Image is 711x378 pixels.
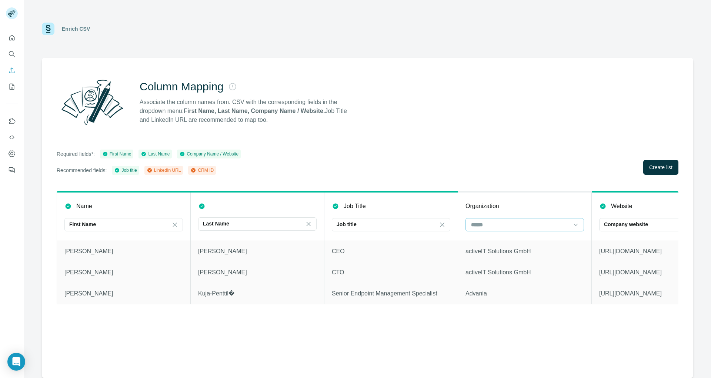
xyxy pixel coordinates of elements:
div: Open Intercom Messenger [7,353,25,371]
img: Surfe Logo [42,23,54,35]
p: Job Title [344,202,366,211]
button: Quick start [6,31,18,44]
div: Last Name [141,151,170,157]
button: My lists [6,80,18,93]
p: activeIT Solutions GmbH [465,268,584,277]
button: Feedback [6,163,18,177]
p: activeIT Solutions GmbH [465,247,584,256]
p: Website [611,202,632,211]
p: [PERSON_NAME] [198,247,317,256]
p: Recommended fields: [57,167,107,174]
div: CRM ID [190,167,214,174]
button: Search [6,47,18,61]
button: Create list [643,160,678,175]
div: Enrich CSV [62,25,90,33]
button: Dashboard [6,147,18,160]
p: Kuja-Penttil� [198,289,317,298]
p: [PERSON_NAME] [64,289,183,298]
button: Enrich CSV [6,64,18,77]
p: [PERSON_NAME] [64,247,183,256]
p: Required fields*: [57,150,95,158]
p: Name [76,202,92,211]
div: Job title [114,167,137,174]
img: Surfe Illustration - Column Mapping [57,76,128,129]
h2: Column Mapping [140,80,224,93]
p: Organization [465,202,499,211]
p: CTO [332,268,450,277]
span: Create list [649,164,672,171]
p: CEO [332,247,450,256]
button: Use Surfe on LinkedIn [6,114,18,128]
p: Last Name [203,220,229,227]
div: Company Name / Website [179,151,238,157]
p: Company website [604,221,648,228]
p: Job title [337,221,357,228]
p: Senior Endpoint Management Specialist [332,289,450,298]
p: First Name [69,221,96,228]
p: [PERSON_NAME] [64,268,183,277]
button: Use Surfe API [6,131,18,144]
p: Associate the column names from. CSV with the corresponding fields in the dropdown menu: Job Titl... [140,98,354,124]
div: First Name [102,151,131,157]
p: Advania [465,289,584,298]
p: [PERSON_NAME] [198,268,317,277]
strong: First Name, Last Name, Company Name / Website. [184,108,325,114]
div: LinkedIn URL [147,167,181,174]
